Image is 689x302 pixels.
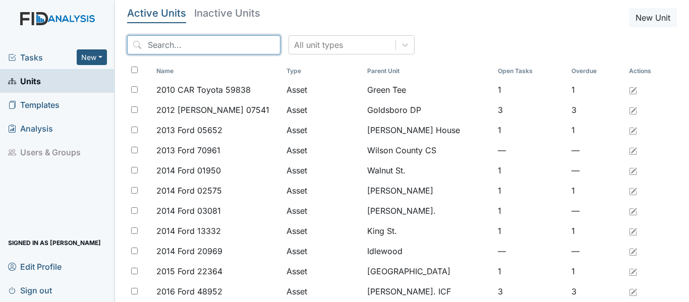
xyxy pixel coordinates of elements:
[629,185,637,197] a: Edit
[629,144,637,156] a: Edit
[127,8,186,18] h5: Active Units
[363,241,493,261] td: Idlewood
[567,100,625,120] td: 3
[156,144,220,156] span: 2013 Ford 70961
[629,245,637,257] a: Edit
[8,235,101,251] span: Signed in as [PERSON_NAME]
[494,100,567,120] td: 3
[494,63,567,80] th: Toggle SortBy
[363,281,493,301] td: [PERSON_NAME]. ICF
[363,201,493,221] td: [PERSON_NAME].
[8,120,53,136] span: Analysis
[156,225,221,237] span: 2014 Ford 13332
[156,104,269,116] span: 2012 [PERSON_NAME] 07541
[494,120,567,140] td: 1
[494,221,567,241] td: 1
[282,241,363,261] td: Asset
[629,205,637,217] a: Edit
[567,140,625,160] td: —
[494,241,567,261] td: —
[629,225,637,237] a: Edit
[77,49,107,65] button: New
[363,100,493,120] td: Goldsboro DP
[282,100,363,120] td: Asset
[363,221,493,241] td: King St.
[156,265,222,277] span: 2015 Ford 22364
[629,164,637,176] a: Edit
[567,281,625,301] td: 3
[629,124,637,136] a: Edit
[363,80,493,100] td: Green Tee
[494,160,567,180] td: 1
[567,241,625,261] td: —
[156,245,222,257] span: 2014 Ford 20969
[282,140,363,160] td: Asset
[294,39,343,51] div: All unit types
[363,63,493,80] th: Toggle SortBy
[8,97,60,112] span: Templates
[156,124,222,136] span: 2013 Ford 05652
[567,261,625,281] td: 1
[629,265,637,277] a: Edit
[282,80,363,100] td: Asset
[363,261,493,281] td: [GEOGRAPHIC_DATA]
[494,180,567,201] td: 1
[494,201,567,221] td: 1
[363,120,493,140] td: [PERSON_NAME] House
[156,205,221,217] span: 2014 Ford 03081
[629,8,677,27] button: New Unit
[156,285,222,297] span: 2016 Ford 48952
[494,281,567,301] td: 3
[131,67,138,73] input: Toggle All Rows Selected
[567,160,625,180] td: —
[282,160,363,180] td: Asset
[625,63,675,80] th: Actions
[8,282,52,298] span: Sign out
[363,180,493,201] td: [PERSON_NAME]
[567,180,625,201] td: 1
[494,80,567,100] td: 1
[282,201,363,221] td: Asset
[282,120,363,140] td: Asset
[127,35,280,54] input: Search...
[494,140,567,160] td: —
[282,261,363,281] td: Asset
[282,180,363,201] td: Asset
[8,73,41,89] span: Units
[194,8,260,18] h5: Inactive Units
[156,164,221,176] span: 2014 Ford 01950
[567,80,625,100] td: 1
[282,281,363,301] td: Asset
[282,221,363,241] td: Asset
[8,51,77,64] a: Tasks
[629,104,637,116] a: Edit
[629,285,637,297] a: Edit
[494,261,567,281] td: 1
[363,140,493,160] td: Wilson County CS
[567,201,625,221] td: —
[152,63,282,80] th: Toggle SortBy
[282,63,363,80] th: Toggle SortBy
[156,185,222,197] span: 2014 Ford 02575
[8,259,62,274] span: Edit Profile
[567,120,625,140] td: 1
[156,84,251,96] span: 2010 CAR Toyota 59838
[363,160,493,180] td: Walnut St.
[567,221,625,241] td: 1
[629,84,637,96] a: Edit
[567,63,625,80] th: Toggle SortBy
